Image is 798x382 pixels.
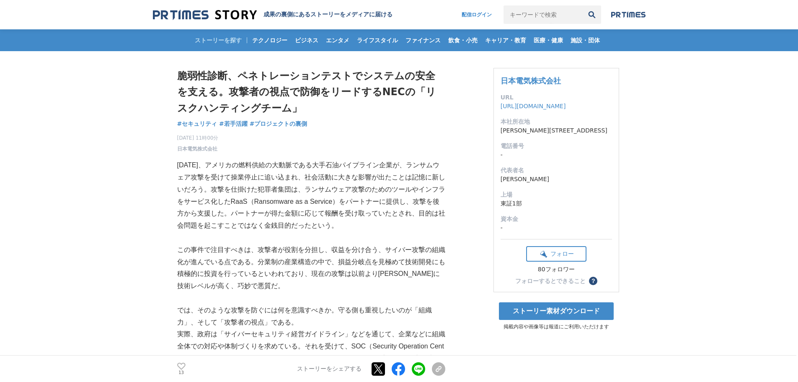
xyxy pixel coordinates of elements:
a: #若手活躍 [219,120,248,128]
span: テクノロジー [249,36,291,44]
span: キャリア・教育 [482,36,529,44]
span: 飲食・小売 [445,36,481,44]
dd: [PERSON_NAME] [501,175,612,184]
p: 掲載内容や画像等は報道にご利用いただけます [493,323,619,330]
img: 成果の裏側にあるストーリーをメディアに届ける [153,9,257,21]
p: [DATE]、アメリカの燃料供給の大動脈である大手石油パイプライン企業が、ランサムウェア攻撃を受けて操業停止に追い込まれ、社会活動に大きな影響が出たことは記憶に新しいだろう。攻撃を仕掛けた犯罪者... [177,159,445,232]
a: ビジネス [292,29,322,51]
a: 日本電気株式会社 [177,145,217,153]
span: ファイナンス [402,36,444,44]
span: #プロジェクトの裏側 [250,120,307,127]
a: ストーリー素材ダウンロード [499,302,614,320]
button: ？ [589,277,597,285]
span: ライフスタイル [354,36,401,44]
a: 配信ログイン [453,5,500,24]
input: キーワードで検索 [504,5,583,24]
p: では、そのような攻撃を防ぐには何を意識すべきか。守る側も重視したいのが「組織力」、そして「攻撃者の視点」である。 [177,304,445,329]
span: #セキュリティ [177,120,217,127]
dd: [PERSON_NAME][STREET_ADDRESS] [501,126,612,135]
p: ストーリーをシェアする [297,365,362,373]
span: [DATE] 11時00分 [177,134,219,142]
a: 日本電気株式会社 [501,76,561,85]
dt: 資本金 [501,215,612,223]
div: 80フォロワー [526,266,586,273]
a: #セキュリティ [177,120,217,128]
h2: 成果の裏側にあるストーリーをメディアに届ける [263,11,393,18]
h1: 脆弱性診断、ペネトレーションテストでシステムの安全を支える。攻撃者の視点で防御をリードするNECの「リスクハンティングチーム」 [177,68,445,116]
a: 成果の裏側にあるストーリーをメディアに届ける 成果の裏側にあるストーリーをメディアに届ける [153,9,393,21]
span: 医療・健康 [530,36,566,44]
dd: - [501,223,612,232]
span: 施設・団体 [567,36,603,44]
p: この事件で注目すべきは、攻撃者が役割を分担し、収益を分け合う、サイバー攻撃の組織化が進んでいる点である。分業制の産業構造の中で、損益分岐点を見極めて技術開発にも積極的に投資を行っているといわれて... [177,244,445,292]
p: 実際、政府は「サイバーセキュリティ経営ガイドライン」などを通じて、企業などに組織全体での対応や体制づくりを求めている。それを受けて、SOC（Security Operation Center）や... [177,328,445,377]
span: ？ [590,278,596,284]
img: prtimes [611,11,646,18]
dd: 東証1部 [501,199,612,208]
dt: 本社所在地 [501,117,612,126]
span: エンタメ [323,36,353,44]
a: キャリア・教育 [482,29,529,51]
a: [URL][DOMAIN_NAME] [501,103,566,109]
a: 飲食・小売 [445,29,481,51]
button: フォロー [526,246,586,262]
span: ビジネス [292,36,322,44]
dt: 代表者名 [501,166,612,175]
dt: 上場 [501,190,612,199]
a: 施設・団体 [567,29,603,51]
dt: URL [501,93,612,102]
span: #若手活躍 [219,120,248,127]
a: #プロジェクトの裏側 [250,120,307,128]
a: ライフスタイル [354,29,401,51]
a: エンタメ [323,29,353,51]
dd: - [501,151,612,159]
button: 検索 [583,5,601,24]
p: 13 [177,371,186,375]
a: ファイナンス [402,29,444,51]
div: フォローするとできること [515,278,586,284]
a: 医療・健康 [530,29,566,51]
dt: 電話番号 [501,142,612,151]
a: テクノロジー [249,29,291,51]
